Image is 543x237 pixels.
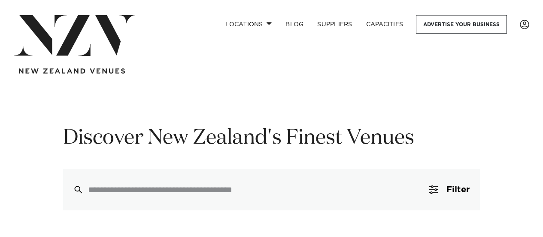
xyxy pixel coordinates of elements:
[416,15,507,34] a: Advertise your business
[419,169,480,210] button: Filter
[359,15,410,34] a: Capacities
[310,15,359,34] a: SUPPLIERS
[63,125,480,152] h1: Discover New Zealand's Finest Venues
[446,185,470,194] span: Filter
[218,15,279,34] a: Locations
[19,68,125,74] img: new-zealand-venues-text.png
[279,15,310,34] a: BLOG
[14,15,135,56] img: nzv-logo.png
